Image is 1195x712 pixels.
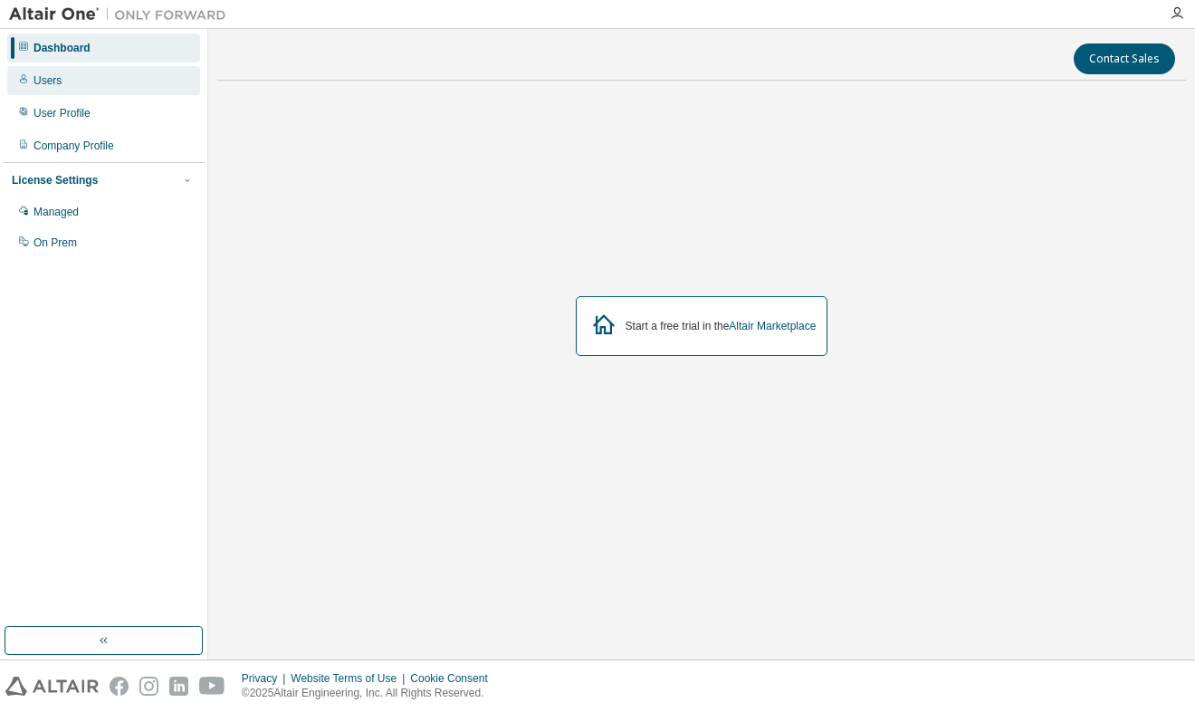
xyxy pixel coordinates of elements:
[242,671,291,686] div: Privacy
[169,677,188,696] img: linkedin.svg
[12,173,98,188] div: License Settings
[110,677,129,696] img: facebook.svg
[33,236,77,250] div: On Prem
[33,106,91,120] div: User Profile
[291,671,410,686] div: Website Terms of Use
[410,671,498,686] div: Cookie Consent
[9,5,235,24] img: Altair One
[626,319,817,333] div: Start a free trial in the
[33,73,62,88] div: Users
[33,205,79,219] div: Managed
[33,139,114,153] div: Company Profile
[5,677,99,696] img: altair_logo.svg
[729,320,816,332] a: Altair Marketplace
[199,677,225,696] img: youtube.svg
[1074,43,1175,74] button: Contact Sales
[139,677,158,696] img: instagram.svg
[242,686,499,701] p: © 2025 Altair Engineering, Inc. All Rights Reserved.
[33,41,91,55] div: Dashboard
